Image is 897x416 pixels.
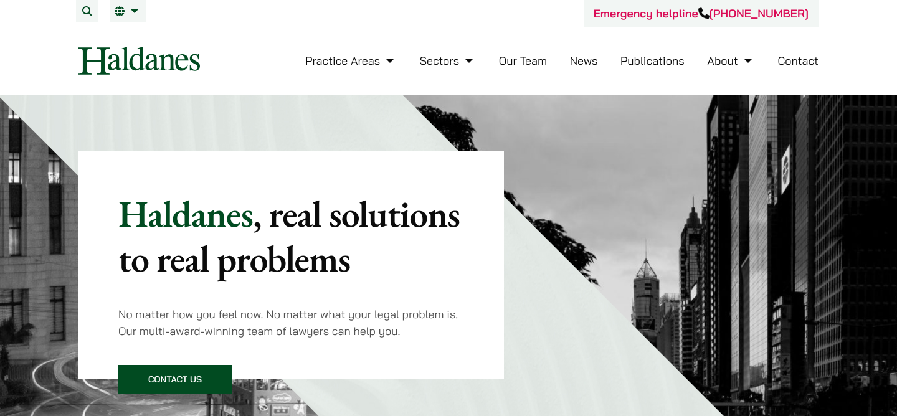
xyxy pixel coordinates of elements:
a: Sectors [420,54,476,68]
p: No matter how you feel now. No matter what your legal problem is. Our multi-award-winning team of... [118,306,464,339]
a: About [707,54,754,68]
a: Contact Us [118,365,232,394]
a: Our Team [499,54,547,68]
p: Haldanes [118,191,464,281]
a: Publications [620,54,685,68]
a: Practice Areas [305,54,397,68]
a: EN [115,6,141,16]
mark: , real solutions to real problems [118,189,460,283]
a: News [570,54,598,68]
a: Contact [777,54,819,68]
a: Emergency helpline[PHONE_NUMBER] [594,6,809,21]
img: Logo of Haldanes [78,47,200,75]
